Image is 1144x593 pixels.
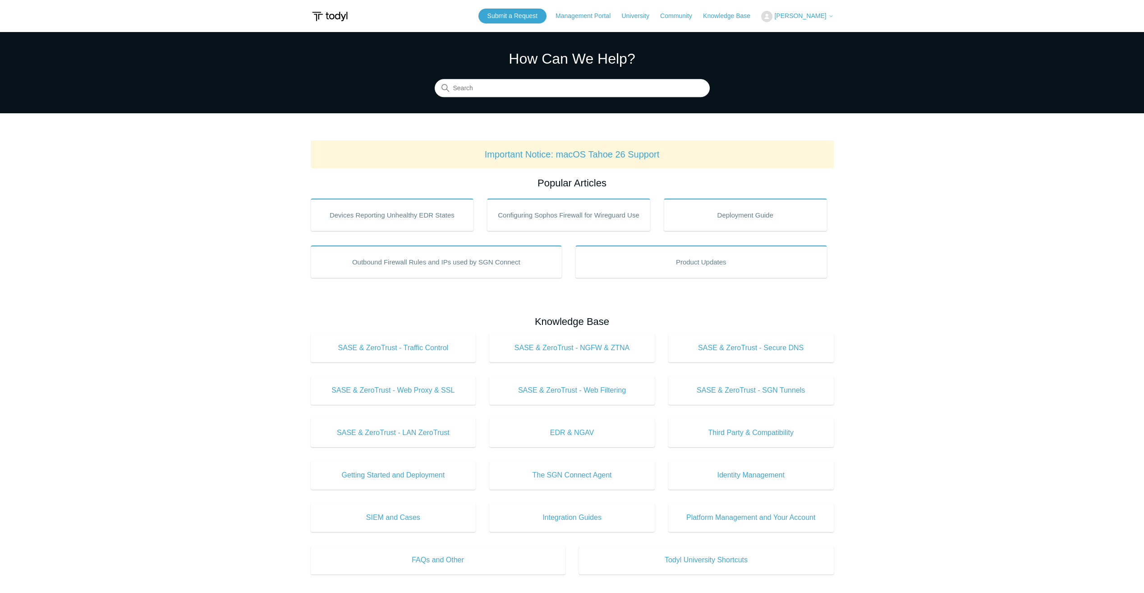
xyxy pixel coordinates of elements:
[503,385,641,396] span: SASE & ZeroTrust - Web Filtering
[575,246,827,278] a: Product Updates
[621,11,658,21] a: University
[311,461,476,490] a: Getting Started and Deployment
[311,334,476,362] a: SASE & ZeroTrust - Traffic Control
[503,427,641,438] span: EDR & NGAV
[324,555,552,565] span: FAQs and Other
[682,385,820,396] span: SASE & ZeroTrust - SGN Tunnels
[435,79,710,97] input: Search
[478,9,547,23] a: Submit a Request
[324,427,463,438] span: SASE & ZeroTrust - LAN ZeroTrust
[489,461,655,490] a: The SGN Connect Agent
[556,11,620,21] a: Management Portal
[324,470,463,481] span: Getting Started and Deployment
[503,512,641,523] span: Integration Guides
[489,334,655,362] a: SASE & ZeroTrust - NGFW & ZTNA
[503,470,641,481] span: The SGN Connect Agent
[774,12,826,19] span: [PERSON_NAME]
[668,461,834,490] a: Identity Management
[311,199,474,231] a: Devices Reporting Unhealthy EDR States
[311,176,834,190] h2: Popular Articles
[660,11,701,21] a: Community
[324,385,463,396] span: SASE & ZeroTrust - Web Proxy & SSL
[668,334,834,362] a: SASE & ZeroTrust - Secure DNS
[682,343,820,353] span: SASE & ZeroTrust - Secure DNS
[311,246,562,278] a: Outbound Firewall Rules and IPs used by SGN Connect
[311,418,476,447] a: SASE & ZeroTrust - LAN ZeroTrust
[682,470,820,481] span: Identity Management
[311,8,349,25] img: Todyl Support Center Help Center home page
[311,546,565,574] a: FAQs and Other
[668,418,834,447] a: Third Party & Compatibility
[489,418,655,447] a: EDR & NGAV
[311,503,476,532] a: SIEM and Cases
[682,512,820,523] span: Platform Management and Your Account
[761,11,833,22] button: [PERSON_NAME]
[668,376,834,405] a: SASE & ZeroTrust - SGN Tunnels
[324,512,463,523] span: SIEM and Cases
[485,149,660,159] a: Important Notice: macOS Tahoe 26 Support
[311,314,834,329] h2: Knowledge Base
[489,503,655,532] a: Integration Guides
[489,376,655,405] a: SASE & ZeroTrust - Web Filtering
[668,503,834,532] a: Platform Management and Your Account
[579,546,834,574] a: Todyl University Shortcuts
[487,199,650,231] a: Configuring Sophos Firewall for Wireguard Use
[703,11,759,21] a: Knowledge Base
[664,199,827,231] a: Deployment Guide
[435,48,710,69] h1: How Can We Help?
[311,376,476,405] a: SASE & ZeroTrust - Web Proxy & SSL
[682,427,820,438] span: Third Party & Compatibility
[324,343,463,353] span: SASE & ZeroTrust - Traffic Control
[503,343,641,353] span: SASE & ZeroTrust - NGFW & ZTNA
[593,555,820,565] span: Todyl University Shortcuts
